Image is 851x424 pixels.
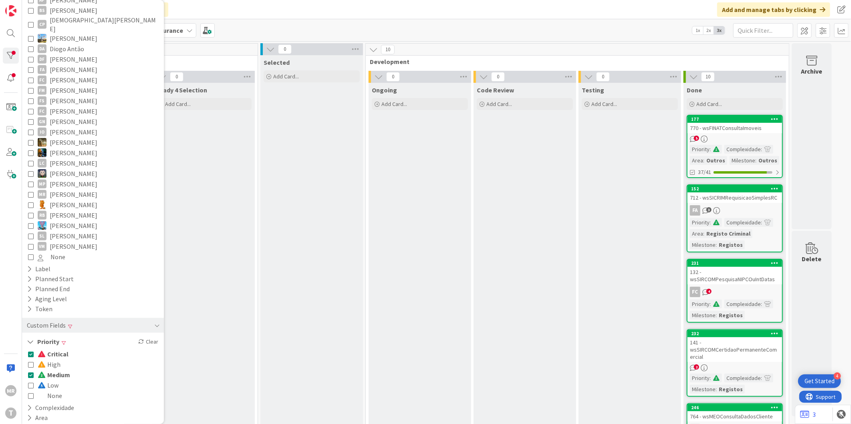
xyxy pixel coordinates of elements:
span: Ongoing [372,86,397,94]
button: IO [PERSON_NAME] [28,127,158,137]
span: 0 [386,72,400,82]
span: [PERSON_NAME] [50,116,97,127]
span: Add Card... [273,73,299,80]
span: : [716,311,717,320]
div: 4 [834,372,841,380]
div: Archive [801,66,823,76]
span: [PERSON_NAME] [50,231,97,241]
div: 231 [688,260,782,267]
span: [PERSON_NAME] [50,220,97,231]
span: : [716,385,717,394]
button: VM [PERSON_NAME] [28,241,158,252]
span: : [755,156,756,165]
div: 770 - wsFINATConsultaImoveis [688,123,782,133]
div: Priority [690,300,710,308]
span: : [761,300,762,308]
button: RB [PERSON_NAME] [28,210,158,220]
span: None [50,252,65,262]
span: [PERSON_NAME] [50,210,97,220]
span: : [710,300,711,308]
span: : [703,229,704,238]
span: 4 [706,289,712,294]
span: [PERSON_NAME] [50,137,97,148]
button: JC [PERSON_NAME] [28,148,158,158]
button: High [28,359,60,370]
div: Add and manage tabs by clicking [717,2,830,17]
div: FA [688,205,782,216]
span: 37/41 [698,168,711,176]
span: Ready 4 Selection [155,86,207,94]
span: [PERSON_NAME] [50,200,97,210]
a: 3 [800,410,816,419]
input: Quick Filter... [733,23,793,38]
button: FC [PERSON_NAME] [28,75,158,85]
img: Visit kanbanzone.com [5,5,16,16]
div: Complexidade [724,145,761,154]
div: Registo Criminal [704,229,752,238]
span: [PERSON_NAME] [50,75,97,85]
div: FC [688,287,782,297]
div: 246 [691,405,782,410]
div: LC [38,159,46,168]
div: Registos [717,311,745,320]
div: Registos [717,385,745,394]
span: 5 [694,136,699,141]
div: 141 - wsSIRCOMCertidaoPermanenteComercial [688,337,782,362]
span: Add Card... [696,100,722,108]
div: 152 [691,186,782,192]
button: BS [PERSON_NAME] [28,5,158,16]
div: 152 [688,185,782,192]
span: : [710,145,711,154]
span: 3x [714,26,725,34]
button: MR [PERSON_NAME] [28,189,158,200]
img: JC [38,148,46,157]
div: FA [38,65,46,74]
span: 2 [694,364,699,370]
img: RL [38,200,46,209]
span: Add Card... [486,100,512,108]
div: 764 - wsMEOConsultaDadosCliente [688,411,782,422]
div: DF [38,55,46,64]
a: 177770 - wsFINATConsultaImoveisPriority:Complexidade:Area:OutrosMilestone:Outros37/41 [687,115,783,178]
button: Low [28,380,58,390]
span: Development [370,58,779,66]
span: [PERSON_NAME] [50,54,97,64]
span: [PERSON_NAME] [50,158,97,168]
span: [PERSON_NAME] [50,148,97,158]
div: FC [38,107,46,116]
div: SL [38,232,46,240]
span: Support [17,1,36,11]
button: DA Diogo Antão [28,44,158,54]
button: Critical [28,349,69,359]
span: [PERSON_NAME] [50,5,97,16]
div: 177770 - wsFINATConsultaImoveis [688,116,782,133]
div: Outros [704,156,727,165]
img: DG [38,34,46,43]
span: 0 [170,72,184,82]
div: Complexidade [724,300,761,308]
button: None [28,252,158,262]
div: Priority [690,218,710,227]
div: T [5,408,16,419]
div: FM [38,86,46,95]
button: LC [PERSON_NAME] [28,158,158,168]
div: Area [690,156,703,165]
button: Complexidade [26,403,75,413]
span: [PERSON_NAME] [50,85,97,96]
span: 10 [701,72,715,82]
span: 2x [703,26,714,34]
span: Add Card... [591,100,617,108]
span: 1x [692,26,703,34]
div: Planned End [26,284,71,294]
div: GN [38,117,46,126]
div: Custom Fields [26,320,67,330]
span: Selected [264,58,290,66]
div: Priority [690,374,710,382]
div: Label [26,264,51,274]
span: [PERSON_NAME] [50,127,97,137]
span: 3 [706,207,712,212]
span: [PERSON_NAME] [50,241,97,252]
button: FC [PERSON_NAME] [28,106,158,116]
div: Get Started [805,377,835,385]
div: MR [38,190,46,199]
